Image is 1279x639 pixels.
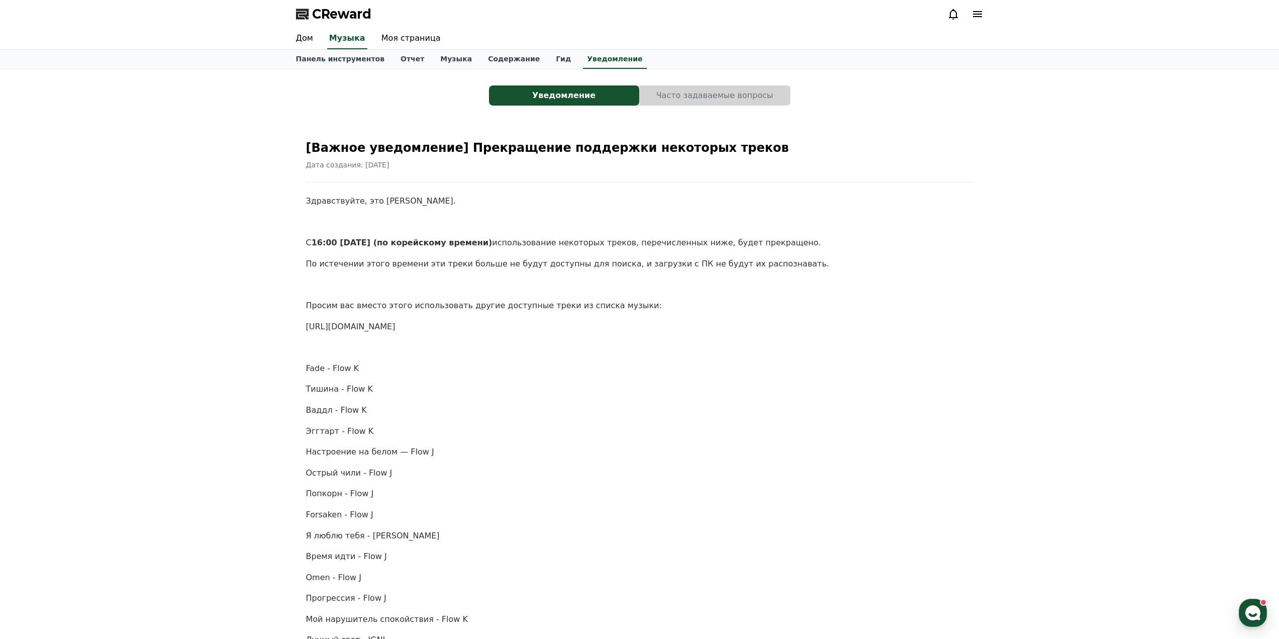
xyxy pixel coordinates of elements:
[489,85,640,106] a: Уведомление
[306,552,387,561] font: Время идти - Flow J
[296,33,313,43] font: Дом
[83,334,113,342] span: Messages
[306,238,312,247] font: С
[130,319,193,344] a: Settings
[306,426,374,436] font: Эггтарт - Flow K
[306,322,396,331] a: [URL][DOMAIN_NAME]
[548,50,579,69] a: Гид
[296,55,385,63] font: Панель инструментов
[306,447,434,457] font: Настроение на белом — Flow J
[312,238,493,247] font: 16:00 [DATE] (по корейскому времени)
[306,468,392,478] font: Острый чили - Flow J
[329,33,365,43] font: Музыка
[583,50,646,69] a: Уведомление
[306,363,359,373] font: Fade - Flow K
[432,50,480,69] a: Музыка
[656,90,773,100] font: Часто задаваемые вопросы
[306,573,361,582] font: Omen - Flow J
[640,85,791,106] a: Часто задаваемые вопросы
[489,85,639,106] button: Уведомление
[381,33,441,43] font: Моя страница
[306,531,440,540] font: Я люблю тебя - [PERSON_NAME]
[488,55,540,63] font: Содержание
[306,384,373,394] font: Тишина - Flow K
[288,50,393,69] a: Панель инструментов
[149,334,173,342] span: Settings
[306,301,662,310] font: Просим вас вместо этого использовать другие доступные треки из списка музыки:
[587,55,642,63] font: Уведомление
[392,50,432,69] a: Отчет
[306,405,367,415] font: Ваддл - Flow K
[26,334,43,342] span: Home
[373,28,449,49] a: Моя страница
[288,28,321,49] a: Дом
[480,50,548,69] a: Содержание
[306,196,456,206] font: Здравствуйте, это [PERSON_NAME].
[327,28,367,49] a: Музыка
[306,614,468,624] font: Мой нарушитель спокойствия - Flow K
[296,6,371,22] a: CReward
[306,259,829,268] font: По истечении этого времени эти треки больше не будут доступны для поиска, и загрузки с ПК не буду...
[306,489,374,498] font: Попкорн - Flow J
[401,55,424,63] font: Отчет
[640,85,790,106] button: Часто задаваемые вопросы
[306,161,389,169] font: Дата создания: [DATE]
[306,141,789,155] font: [Важное уведомление] Прекращение поддержки некоторых треков
[492,238,821,247] font: использование некоторых треков, перечисленных ниже, будет прекращено.
[440,55,472,63] font: Музыка
[306,593,386,603] font: Прогрессия - Flow J
[66,319,130,344] a: Messages
[532,90,596,100] font: Уведомление
[312,7,371,21] font: CReward
[3,319,66,344] a: Home
[306,510,373,519] font: Forsaken - Flow J
[556,55,571,63] font: Гид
